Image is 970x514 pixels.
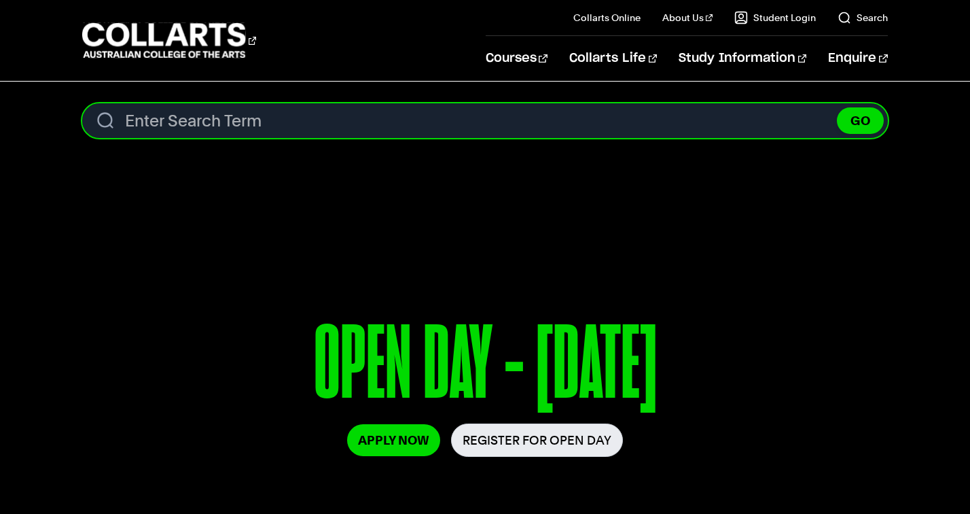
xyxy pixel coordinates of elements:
[573,11,641,24] a: Collarts Online
[662,11,713,24] a: About Us
[451,424,623,457] a: Register for Open Day
[828,36,887,81] a: Enquire
[82,103,887,138] form: Search
[679,36,806,81] a: Study Information
[347,424,440,456] a: Apply Now
[569,36,657,81] a: Collarts Life
[486,36,547,81] a: Courses
[838,11,888,24] a: Search
[734,11,816,24] a: Student Login
[82,21,256,60] div: Go to homepage
[82,103,887,138] input: Enter Search Term
[82,311,887,424] p: OPEN DAY - [DATE]
[837,107,884,134] button: GO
